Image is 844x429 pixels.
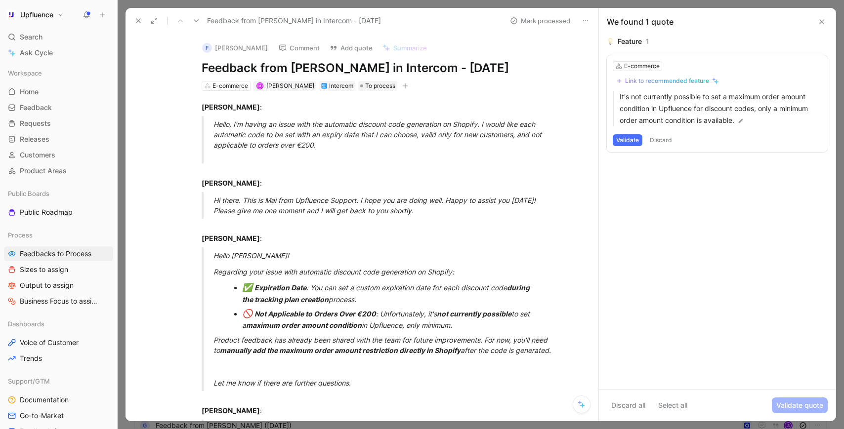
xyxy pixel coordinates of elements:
[213,378,555,388] div: Let me know if there are further questions.
[202,223,544,243] div: :
[772,397,828,413] button: Validate quote
[20,411,64,421] span: Go-to-Market
[613,134,642,146] button: Validate
[8,68,42,78] span: Workspace
[202,167,544,188] div: :
[607,397,650,413] button: Discard all
[202,102,544,112] div: :
[4,116,113,131] a: Requests
[274,41,324,55] button: Comment
[20,280,74,290] span: Output to assign
[4,351,113,366] a: Trends
[506,14,575,28] button: Mark processed
[4,316,113,331] div: Dashboards
[325,41,377,55] button: Add quote
[202,43,212,53] div: F
[8,376,50,386] span: Support/GTM
[20,265,68,274] span: Sizes to assign
[242,281,537,305] div: : You can set a custom expiration date for each discount code process.
[737,117,744,124] img: pen.svg
[4,100,113,115] a: Feedback
[8,319,44,329] span: Dashboards
[20,87,39,97] span: Home
[393,43,427,52] span: Summarize
[20,10,53,19] h1: Upfluence
[254,310,376,318] strong: Not Applicable to Orders Over €200
[4,278,113,293] a: Output to assign
[654,397,692,413] button: Select all
[4,294,113,309] a: Business Focus to assign
[20,103,52,113] span: Feedback
[266,82,314,89] span: [PERSON_NAME]
[4,148,113,162] a: Customers
[618,36,642,47] div: Feature
[242,282,253,292] span: ✅
[437,310,511,318] strong: not currently possible
[607,38,614,45] img: 💡
[213,335,555,355] div: Product feedback has already been shared with the team for future improvements. For now, you'll n...
[202,395,544,416] div: :
[202,234,260,242] strong: [PERSON_NAME]
[198,40,272,55] button: F[PERSON_NAME]
[4,246,113,261] a: Feedbacks to Process
[646,134,675,146] button: Discard
[213,195,555,216] div: Hi there. This is Mai from Upfluence Support. I hope you are doing well. Happy to assist you [DAT...
[4,228,113,309] div: ProcessFeedbacks to ProcessSizes to assignOutput to assignBusiness Focus to assign
[4,132,113,147] a: Releases
[20,249,91,259] span: Feedbacks to Process
[254,283,306,292] strong: Expiration Date
[6,10,16,20] img: Upfluence
[613,75,722,87] button: Link to recommended feature
[4,408,113,423] a: Go-to-Market
[4,84,113,99] a: Home
[20,118,51,128] span: Requests
[620,91,822,126] p: It's not currently possible to set a maximum order amount condition in Upfluence for discount cod...
[8,230,33,240] span: Process
[8,189,49,198] span: Public Boards
[20,31,42,43] span: Search
[4,30,113,44] div: Search
[4,335,113,350] a: Voice of Customer
[4,186,113,201] div: Public Boards
[4,186,113,220] div: Public BoardsPublic Roadmap
[4,262,113,277] a: Sizes to assign
[607,16,674,28] div: We found 1 quote
[4,163,113,178] a: Product Areas
[625,77,709,85] div: Link to recommended feature
[358,81,397,91] div: To process
[242,309,253,318] span: 🚫
[20,134,49,144] span: Releases
[202,179,260,187] strong: [PERSON_NAME]
[4,8,66,22] button: UpfluenceUpfluence
[20,207,73,217] span: Public Roadmap
[20,47,53,59] span: Ask Cycle
[20,166,67,176] span: Product Areas
[329,81,353,91] div: Intercom
[213,267,555,277] div: Regarding your issue with automatic discount code generation on Shopify:
[207,15,381,27] span: Feedback from [PERSON_NAME] in Intercom - [DATE]
[20,296,99,306] span: Business Focus to assign
[4,66,113,80] div: Workspace
[646,36,649,47] div: 1
[20,395,69,405] span: Documentation
[365,81,395,91] span: To process
[4,45,113,60] a: Ask Cycle
[20,353,42,363] span: Trends
[246,321,362,329] strong: maximum order amount condition
[202,60,544,76] h1: Feedback from [PERSON_NAME] in Intercom - [DATE]
[20,150,55,160] span: Customers
[242,308,537,331] div: : Unfortunately, it's to set a in Upfluence, only minimum.
[624,61,660,71] div: E-commerce
[202,406,260,415] strong: [PERSON_NAME]
[4,228,113,242] div: Process
[257,83,263,89] div: M
[213,250,555,261] div: Hello [PERSON_NAME]!
[213,119,555,160] div: Hello, I’m having an issue with the automatic discount code generation on Shopify. I would like e...
[4,392,113,407] a: Documentation
[212,81,248,91] div: E-commerce
[4,374,113,389] div: Support/GTM
[202,103,260,111] strong: [PERSON_NAME]
[220,346,461,354] strong: manually add the maximum order amount restriction directly in Shopify
[242,283,531,304] strong: during the tracking plan creation
[378,41,431,55] button: Summarize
